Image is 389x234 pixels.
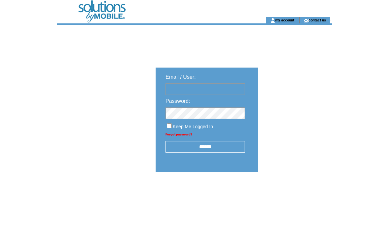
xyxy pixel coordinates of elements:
[270,18,275,23] img: account_icon.gif
[173,124,213,129] span: Keep Me Logged In
[165,132,192,136] a: Forgot password?
[309,18,326,22] a: contact us
[165,74,196,80] span: Email / User:
[277,189,310,197] img: transparent.png
[165,98,190,104] span: Password:
[304,18,309,23] img: contact_us_icon.gif
[275,18,294,22] a: my account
